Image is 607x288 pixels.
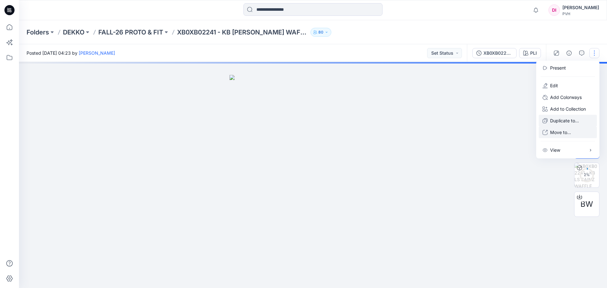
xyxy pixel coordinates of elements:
div: PLI [530,50,537,57]
button: Details [564,48,574,58]
a: [PERSON_NAME] [79,50,115,56]
div: 2 % [579,172,594,178]
div: [PERSON_NAME] [562,4,599,11]
a: Edit [550,82,558,89]
a: FALL-26 PROTO & FIT [98,28,163,37]
div: XB0XB02241 - KB [PERSON_NAME] WAFFLE CHECK SHIRT - PROTO - V01 [483,50,512,57]
div: PVH [562,11,599,16]
img: eyJhbGciOiJIUzI1NiIsImtpZCI6IjAiLCJzbHQiOiJzZXMiLCJ0eXAiOiJKV1QifQ.eyJkYXRhIjp7InR5cGUiOiJzdG9yYW... [230,75,397,288]
div: DI [549,4,560,16]
span: Posted [DATE] 04:23 by [27,50,115,56]
button: 80 [310,28,331,37]
p: Add Colorways [550,94,582,101]
button: PLI [519,48,541,58]
p: Move to... [550,129,571,136]
a: DEKKO [63,28,84,37]
img: XB0XB02241 - KB LS SAINZ WAFFLE CHECK SHIRT - PROTO - V01 PLI [574,163,599,187]
a: Folders [27,28,49,37]
p: 80 [318,29,323,36]
p: View [550,147,560,153]
a: Present [550,64,566,71]
p: Duplicate to... [550,117,579,124]
p: Add to Collection [550,106,586,112]
span: BW [580,199,593,210]
p: XB0XB02241 - KB [PERSON_NAME] WAFFLE CHECK SHIRT - PROTO - V01 [177,28,308,37]
button: XB0XB02241 - KB [PERSON_NAME] WAFFLE CHECK SHIRT - PROTO - V01 [472,48,517,58]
